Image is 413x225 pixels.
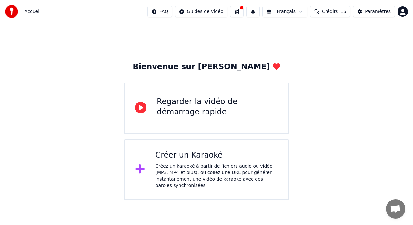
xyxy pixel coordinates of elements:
nav: breadcrumb [25,8,41,15]
div: Regarder la vidéo de démarrage rapide [157,97,278,117]
button: Guides de vidéo [175,6,227,17]
div: Paramètres [365,8,391,15]
div: Créez un karaoké à partir de fichiers audio ou vidéo (MP3, MP4 et plus), ou collez une URL pour g... [156,163,278,189]
img: youka [5,5,18,18]
span: Crédits [322,8,338,15]
div: Créer un Karaoké [156,150,278,161]
span: 15 [340,8,346,15]
button: FAQ [147,6,172,17]
span: Accueil [25,8,41,15]
button: Crédits15 [310,6,350,17]
button: Paramètres [353,6,395,17]
div: Bienvenue sur [PERSON_NAME] [133,62,280,72]
div: Ouvrir le chat [386,199,405,219]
